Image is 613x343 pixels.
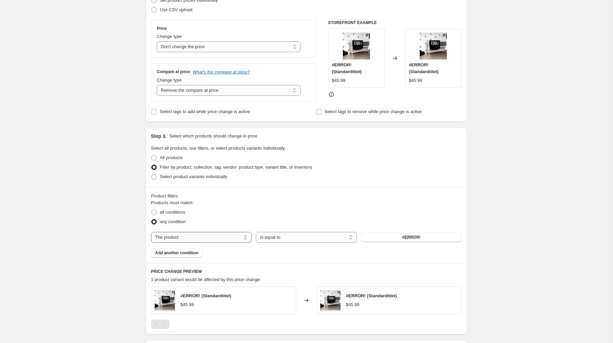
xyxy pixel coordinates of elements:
h2: Step 3. [151,133,167,140]
span: Products must match: [151,200,194,205]
span: Add another condition [155,250,198,256]
span: #ERROR! (Standardtitel) [409,62,439,74]
span: any condition [160,219,186,224]
p: Select which products should change in price [169,133,257,140]
button: #ERROR! [361,233,462,242]
span: #ERROR! (Standardtitel) [180,293,231,298]
nav: Pagination [151,320,170,329]
span: Use CSV upload [160,7,192,12]
h3: Price [157,26,167,31]
div: $45.99 [346,301,359,308]
div: $45.99 [332,77,345,84]
span: Select tags to remove while price change is active [325,109,422,114]
span: Change type [157,34,182,39]
span: all conditions [160,210,185,215]
span: 1 product variant would be affected by this price change: [151,277,261,282]
span: Select product variants individually [160,174,227,179]
img: boobootik_plus_cross_decal_girls_boys_kids_room_decor_gift_baby_4_9edd787e-fdd9-40ba-a09b-10e7845... [320,290,341,310]
div: Product filters [151,193,462,199]
button: What's the compare at price? [193,69,250,74]
span: #ERROR! [402,235,420,240]
span: Change type [157,78,182,83]
span: All products [160,155,183,160]
button: Add another condition [151,248,202,258]
img: boobootik_plus_cross_decal_girls_boys_kids_room_decor_gift_baby_4_9edd787e-fdd9-40ba-a09b-10e7845... [420,33,447,60]
div: $45.99 [409,77,422,84]
span: #ERROR! (Standardtitel) [346,293,397,298]
span: Select tags to add while price change is active [160,109,250,114]
span: Select all products, use filters, or select products variants individually [151,146,285,151]
h6: STOREFRONT EXAMPLE [328,20,462,25]
img: boobootik_plus_cross_decal_girls_boys_kids_room_decor_gift_baby_4_9edd787e-fdd9-40ba-a09b-10e7845... [343,33,370,60]
h6: PRICE CHANGE PREVIEW [151,269,462,274]
div: $45.99 [180,301,194,308]
h3: Compare at price [157,69,190,74]
img: boobootik_plus_cross_decal_girls_boys_kids_room_decor_gift_baby_4_9edd787e-fdd9-40ba-a09b-10e7845... [155,290,175,310]
span: Filter by product, collection, tag, vendor, product type, variant title, or inventory [160,165,312,170]
span: #ERROR! (Standardtitel) [332,62,362,74]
